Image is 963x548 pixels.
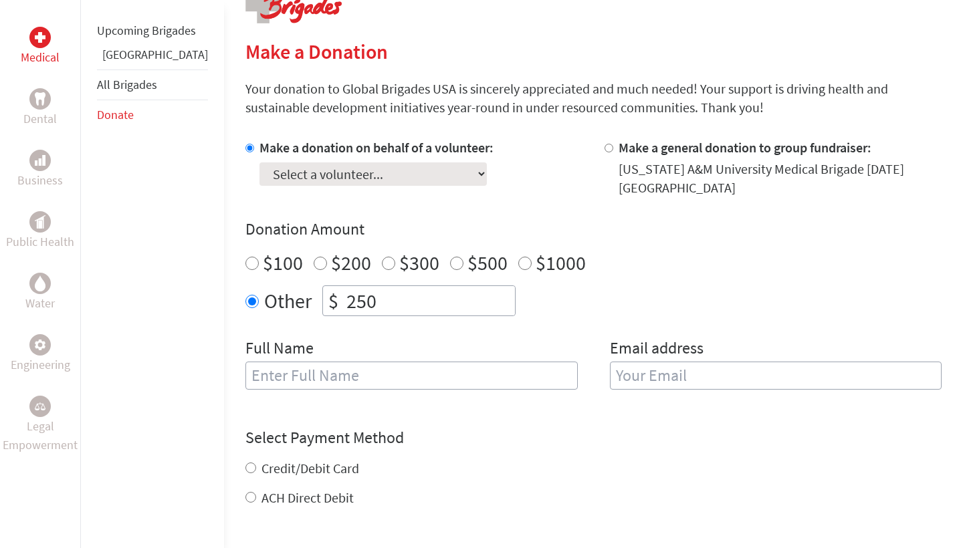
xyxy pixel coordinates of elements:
[25,294,55,313] p: Water
[29,273,51,294] div: Water
[245,427,942,448] h4: Select Payment Method
[29,396,51,417] div: Legal Empowerment
[17,171,63,190] p: Business
[29,27,51,48] div: Medical
[11,356,70,374] p: Engineering
[21,27,60,67] a: MedicalMedical
[323,286,344,315] div: $
[97,100,208,130] li: Donate
[35,155,45,166] img: Business
[245,219,942,240] h4: Donation Amount
[102,47,208,62] a: [GEOGRAPHIC_DATA]
[17,150,63,190] a: BusinessBusiness
[35,215,45,229] img: Public Health
[97,70,208,100] li: All Brigades
[619,139,871,156] label: Make a general donation to group fundraiser:
[6,233,74,251] p: Public Health
[399,250,439,275] label: $300
[263,250,303,275] label: $100
[23,110,57,128] p: Dental
[29,88,51,110] div: Dental
[261,460,359,476] label: Credit/Debit Card
[35,339,45,350] img: Engineering
[3,396,78,454] a: Legal EmpowermentLegal Empowerment
[245,337,314,362] label: Full Name
[35,32,45,43] img: Medical
[245,362,578,390] input: Enter Full Name
[11,334,70,374] a: EngineeringEngineering
[97,16,208,45] li: Upcoming Brigades
[467,250,508,275] label: $500
[610,362,942,390] input: Your Email
[35,92,45,105] img: Dental
[29,334,51,356] div: Engineering
[35,402,45,410] img: Legal Empowerment
[35,275,45,291] img: Water
[97,77,157,92] a: All Brigades
[6,211,74,251] a: Public HealthPublic Health
[29,150,51,171] div: Business
[97,23,196,38] a: Upcoming Brigades
[29,211,51,233] div: Public Health
[261,489,354,506] label: ACH Direct Debit
[245,39,942,63] h2: Make a Donation
[25,273,55,313] a: WaterWater
[610,337,704,362] label: Email address
[264,285,312,316] label: Other
[3,417,78,454] p: Legal Empowerment
[21,48,60,67] p: Medical
[97,107,134,122] a: Donate
[344,286,515,315] input: Enter Amount
[97,45,208,70] li: Panama
[619,160,942,197] div: [US_STATE] A&M University Medical Brigade [DATE] [GEOGRAPHIC_DATA]
[331,250,371,275] label: $200
[536,250,586,275] label: $1000
[245,80,942,117] p: Your donation to Global Brigades USA is sincerely appreciated and much needed! Your support is dr...
[23,88,57,128] a: DentalDental
[259,139,494,156] label: Make a donation on behalf of a volunteer:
